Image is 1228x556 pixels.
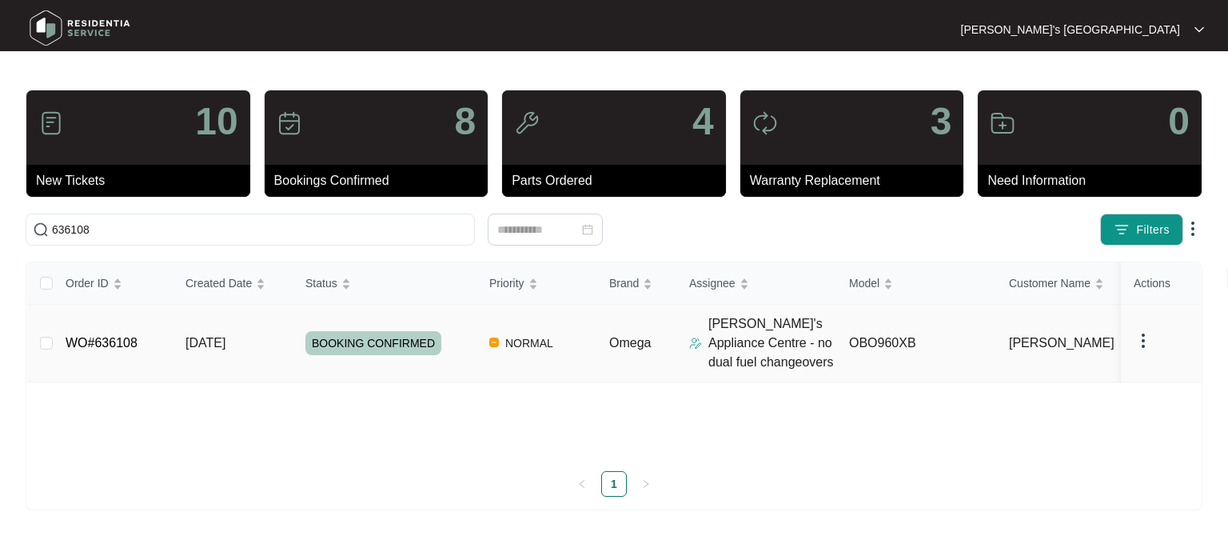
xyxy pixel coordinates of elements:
[689,274,736,292] span: Assignee
[1136,222,1170,238] span: Filters
[750,171,964,190] p: Warranty Replacement
[836,305,996,382] td: OBO960XB
[1134,331,1153,350] img: dropdown arrow
[609,274,639,292] span: Brand
[24,4,136,52] img: residentia service logo
[596,262,676,305] th: Brand
[499,334,560,353] span: NORMAL
[633,471,659,497] button: right
[1121,262,1201,305] th: Actions
[961,22,1180,38] p: [PERSON_NAME]'s [GEOGRAPHIC_DATA]
[577,479,587,489] span: left
[602,472,626,496] a: 1
[752,110,778,136] img: icon
[489,274,524,292] span: Priority
[641,479,651,489] span: right
[633,471,659,497] li: Next Page
[53,262,173,305] th: Order ID
[185,274,252,292] span: Created Date
[996,262,1156,305] th: Customer Name
[512,171,726,190] p: Parts Ordered
[66,336,138,350] a: WO#636108
[569,471,595,497] button: left
[514,110,540,136] img: icon
[277,110,302,136] img: icon
[1114,222,1130,238] img: filter icon
[676,262,836,305] th: Assignee
[305,331,441,355] span: BOOKING CONFIRMED
[489,338,499,347] img: Vercel Logo
[305,274,337,292] span: Status
[569,471,595,497] li: Previous Page
[1100,214,1183,246] button: filter iconFilters
[173,262,293,305] th: Created Date
[66,274,109,292] span: Order ID
[1168,102,1190,141] p: 0
[293,262,476,305] th: Status
[1194,26,1204,34] img: dropdown arrow
[33,222,49,238] img: search-icon
[36,171,250,190] p: New Tickets
[476,262,596,305] th: Priority
[692,102,714,141] p: 4
[836,262,996,305] th: Model
[38,110,64,136] img: icon
[689,337,702,350] img: Assigner Icon
[601,471,627,497] li: 1
[990,110,1015,136] img: icon
[195,102,237,141] p: 10
[849,274,879,292] span: Model
[185,336,225,350] span: [DATE]
[1009,334,1114,353] span: [PERSON_NAME]
[987,171,1202,190] p: Need Information
[708,314,836,372] p: [PERSON_NAME]'s Appliance Centre - no dual fuel changeovers
[609,336,651,350] span: Omega
[274,171,488,190] p: Bookings Confirmed
[454,102,476,141] p: 8
[931,102,952,141] p: 3
[1009,274,1090,292] span: Customer Name
[52,221,468,238] input: Search by Order Id, Assignee Name, Customer Name, Brand and Model
[1183,219,1202,238] img: dropdown arrow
